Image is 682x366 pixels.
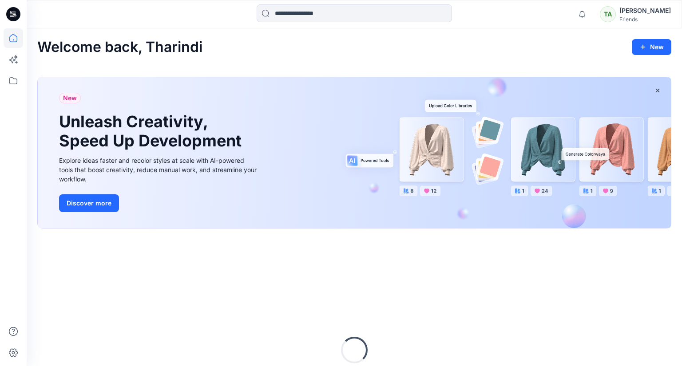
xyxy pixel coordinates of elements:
div: Explore ideas faster and recolor styles at scale with AI-powered tools that boost creativity, red... [59,156,259,184]
a: Discover more [59,194,259,212]
button: Discover more [59,194,119,212]
h2: Welcome back, Tharindi [37,39,202,55]
div: [PERSON_NAME] [619,5,671,16]
div: TA [600,6,616,22]
span: New [63,93,77,103]
button: New [632,39,671,55]
h1: Unleash Creativity, Speed Up Development [59,112,246,150]
div: Friends [619,16,671,23]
